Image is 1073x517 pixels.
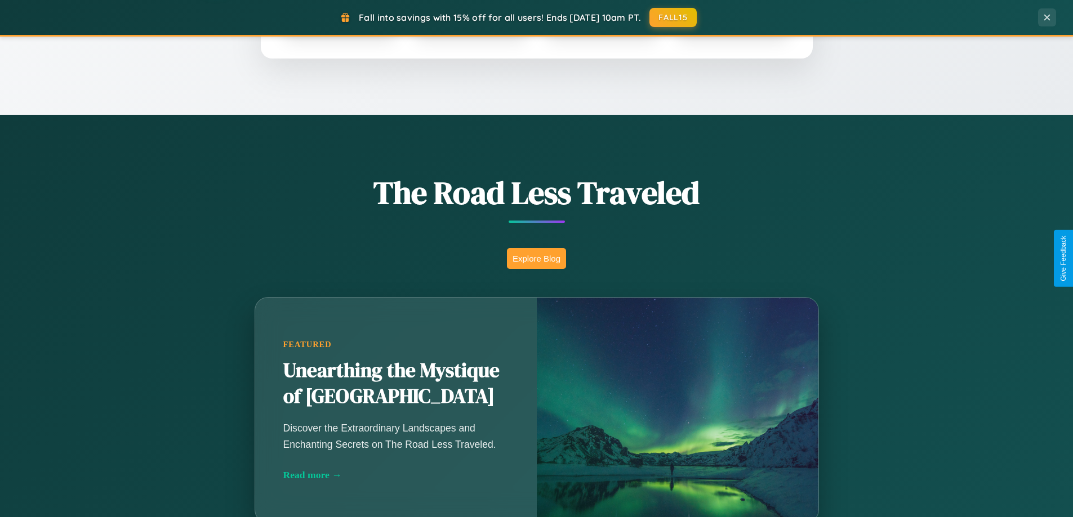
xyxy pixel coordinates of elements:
span: Fall into savings with 15% off for all users! Ends [DATE] 10am PT. [359,12,641,23]
p: Discover the Extraordinary Landscapes and Enchanting Secrets on The Road Less Traveled. [283,420,509,452]
h2: Unearthing the Mystique of [GEOGRAPHIC_DATA] [283,358,509,410]
button: FALL15 [649,8,697,27]
h1: The Road Less Traveled [199,171,875,214]
button: Explore Blog [507,248,566,269]
div: Read more → [283,469,509,481]
div: Featured [283,340,509,349]
div: Give Feedback [1059,236,1067,281]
